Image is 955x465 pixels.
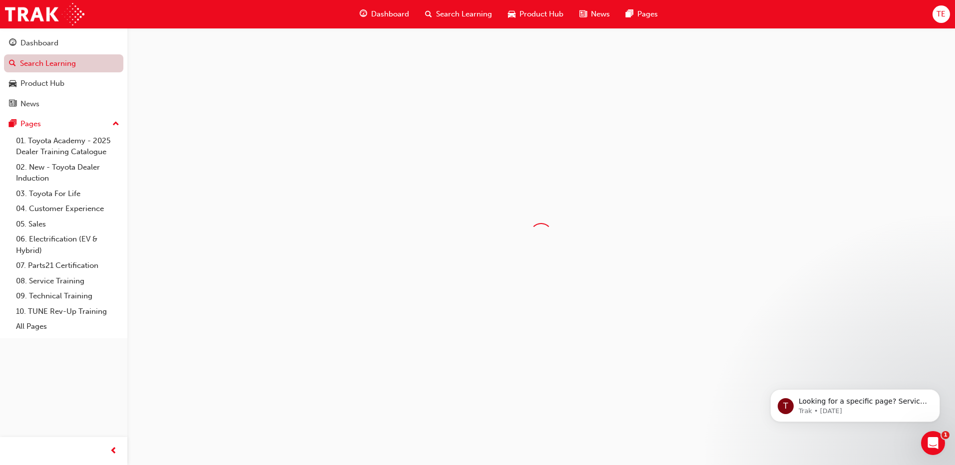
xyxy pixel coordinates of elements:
[20,37,58,49] div: Dashboard
[12,273,123,289] a: 08. Service Training
[618,4,666,24] a: pages-iconPages
[9,100,16,109] span: news-icon
[637,8,658,20] span: Pages
[591,8,610,20] span: News
[12,319,123,334] a: All Pages
[571,4,618,24] a: news-iconNews
[937,8,946,20] span: TE
[12,304,123,319] a: 10. TUNE Rev-Up Training
[360,8,367,20] span: guage-icon
[20,98,39,110] div: News
[9,79,16,88] span: car-icon
[921,431,945,455] iframe: Intercom live chat
[12,160,123,186] a: 02. New - Toyota Dealer Induction
[4,34,123,52] a: Dashboard
[9,59,16,68] span: search-icon
[20,78,64,89] div: Product Hub
[5,3,84,25] img: Trak
[626,8,633,20] span: pages-icon
[352,4,417,24] a: guage-iconDashboard
[942,431,950,439] span: 1
[12,133,123,160] a: 01. Toyota Academy - 2025 Dealer Training Catalogue
[371,8,409,20] span: Dashboard
[9,120,16,129] span: pages-icon
[4,54,123,73] a: Search Learning
[9,39,16,48] span: guage-icon
[4,95,123,113] a: News
[579,8,587,20] span: news-icon
[500,4,571,24] a: car-iconProduct Hub
[20,118,41,130] div: Pages
[110,445,117,458] span: prev-icon
[12,232,123,258] a: 06. Electrification (EV & Hybrid)
[933,5,950,23] button: TE
[436,8,492,20] span: Search Learning
[4,115,123,133] button: Pages
[112,118,119,131] span: up-icon
[4,32,123,115] button: DashboardSearch LearningProduct HubNews
[519,8,563,20] span: Product Hub
[12,186,123,202] a: 03. Toyota For Life
[417,4,500,24] a: search-iconSearch Learning
[4,74,123,93] a: Product Hub
[425,8,432,20] span: search-icon
[12,258,123,273] a: 07. Parts21 Certification
[12,217,123,232] a: 05. Sales
[508,8,515,20] span: car-icon
[755,368,955,438] iframe: Intercom notifications message
[12,201,123,217] a: 04. Customer Experience
[12,288,123,304] a: 09. Technical Training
